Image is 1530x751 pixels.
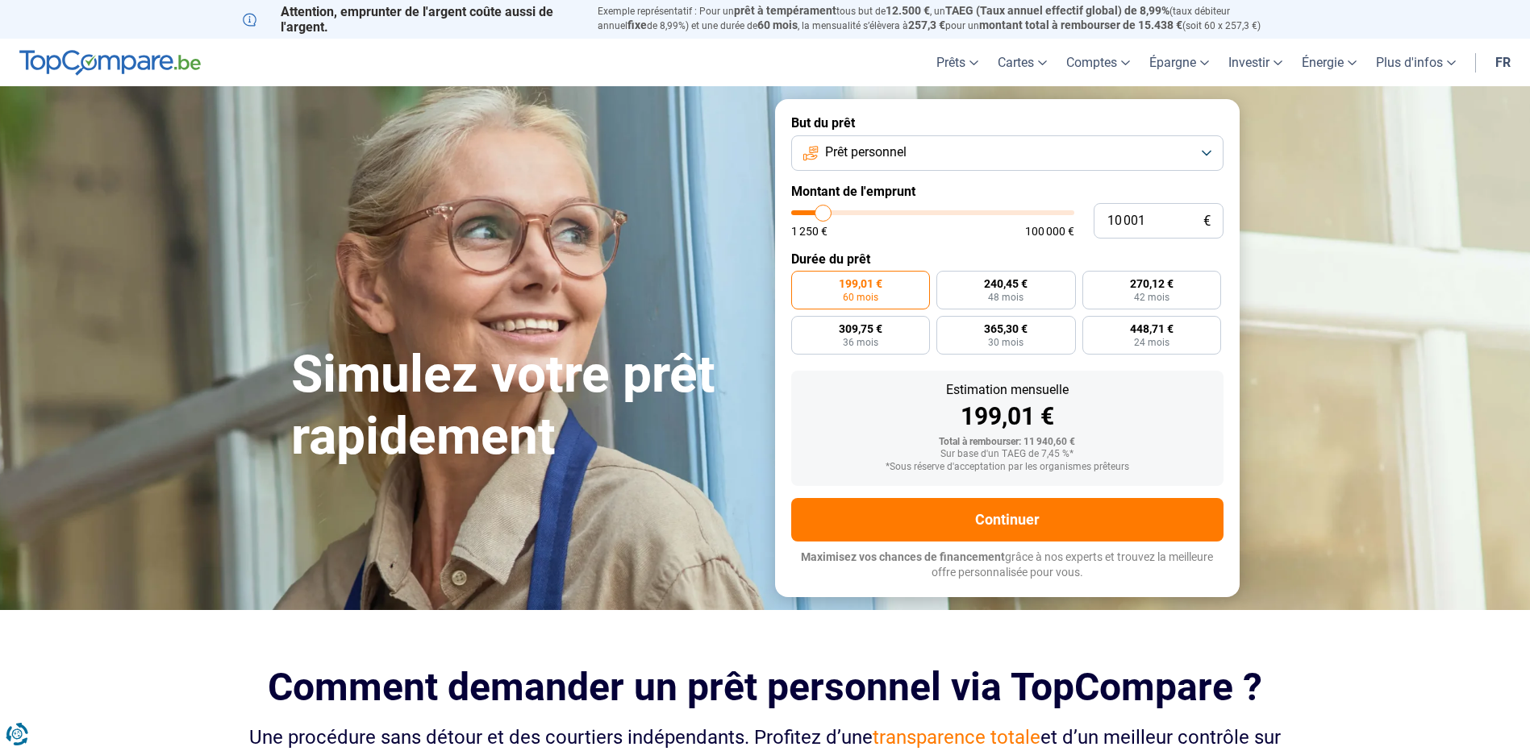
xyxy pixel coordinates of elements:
[843,293,878,302] span: 60 mois
[801,550,1005,563] span: Maximisez vos chances de financement
[927,39,988,86] a: Prêts
[873,726,1040,749] span: transparence totale
[1130,323,1174,334] span: 448,71 €
[804,462,1211,473] div: *Sous réserve d'acceptation par les organismes prêteurs
[598,4,1288,33] p: Exemple représentatif : Pour un tous but de , un (taux débiteur annuel de 8,99%) et une durée de ...
[1134,338,1169,347] span: 24 mois
[908,19,945,31] span: 257,3 €
[988,39,1057,86] a: Cartes
[979,19,1182,31] span: montant total à rembourser de 15.438 €
[791,184,1224,199] label: Montant de l'emprunt
[757,19,798,31] span: 60 mois
[1219,39,1292,86] a: Investir
[1486,39,1520,86] a: fr
[791,135,1224,171] button: Prêt personnel
[791,115,1224,131] label: But du prêt
[804,437,1211,448] div: Total à rembourser: 11 940,60 €
[843,338,878,347] span: 36 mois
[1057,39,1140,86] a: Comptes
[627,19,647,31] span: fixe
[19,50,201,76] img: TopCompare
[988,338,1023,347] span: 30 mois
[886,4,930,17] span: 12.500 €
[839,278,882,289] span: 199,01 €
[1140,39,1219,86] a: Épargne
[791,498,1224,541] button: Continuer
[945,4,1169,17] span: TAEG (Taux annuel effectif global) de 8,99%
[1292,39,1366,86] a: Énergie
[791,226,828,237] span: 1 250 €
[1366,39,1465,86] a: Plus d'infos
[1134,293,1169,302] span: 42 mois
[791,550,1224,581] p: grâce à nos experts et trouvez la meilleure offre personnalisée pour vous.
[839,323,882,334] span: 309,75 €
[1203,214,1211,228] span: €
[804,384,1211,396] div: Estimation mensuelle
[791,251,1224,267] label: Durée du prêt
[1025,226,1074,237] span: 100 000 €
[804,449,1211,460] div: Sur base d'un TAEG de 7,45 %*
[988,293,1023,302] span: 48 mois
[1130,278,1174,289] span: 270,12 €
[734,4,836,17] span: prêt à tempérament
[825,143,907,161] span: Prêt personnel
[243,665,1288,709] h2: Comment demander un prêt personnel via TopCompare ?
[243,4,578,35] p: Attention, emprunter de l'argent coûte aussi de l'argent.
[291,344,756,468] h1: Simulez votre prêt rapidement
[804,405,1211,429] div: 199,01 €
[984,278,1028,289] span: 240,45 €
[984,323,1028,334] span: 365,30 €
